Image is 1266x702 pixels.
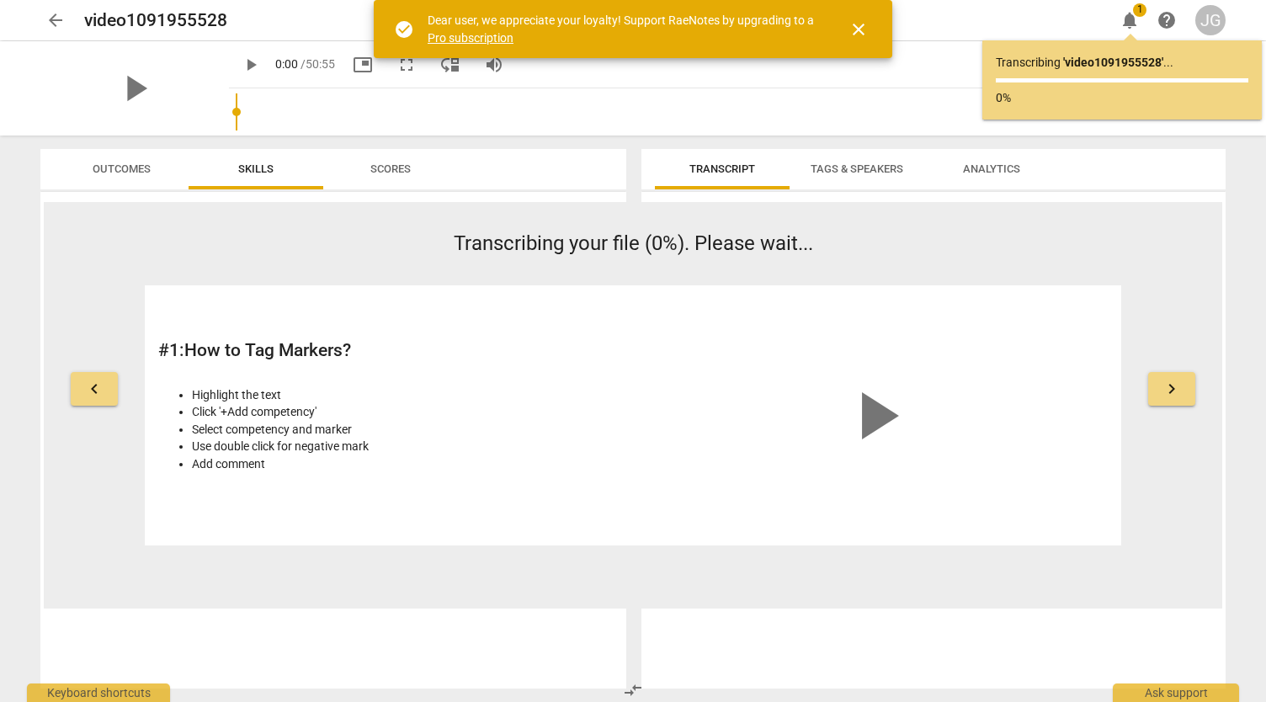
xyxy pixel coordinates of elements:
span: play_arrow [113,66,157,110]
span: Skills [238,162,274,175]
span: close [848,19,869,40]
span: 0:00 [275,57,298,71]
p: 0% [996,89,1248,107]
b: ' video1091955528 ' [1063,56,1163,69]
span: volume_up [484,55,504,75]
button: Fullscreen [391,50,422,80]
span: keyboard_arrow_left [84,379,104,399]
span: notifications [1120,10,1140,30]
li: Use double click for negative mark [192,438,624,455]
li: Highlight the text [192,386,624,404]
p: Transcribing ... [996,54,1248,72]
span: keyboard_arrow_right [1162,379,1182,399]
span: help [1157,10,1177,30]
span: fullscreen [396,55,417,75]
span: Outcomes [93,162,151,175]
span: check_circle [394,19,414,40]
button: Close [838,9,879,50]
span: 1 [1133,3,1146,17]
button: JG [1195,5,1226,35]
li: Select competency and marker [192,421,624,439]
button: View player as separate pane [435,50,465,80]
span: Analytics [963,162,1020,175]
button: Play [236,50,266,80]
a: Help [1152,5,1182,35]
div: Dear user, we appreciate your loyalty! Support RaeNotes by upgrading to a [428,12,818,46]
span: Scores [370,162,411,175]
span: picture_in_picture [353,55,373,75]
span: / 50:55 [301,57,335,71]
button: Picture in picture [348,50,378,80]
span: compare_arrows [623,680,643,700]
span: Tags & Speakers [811,162,903,175]
div: Keyboard shortcuts [27,683,170,702]
button: Notifications [1114,5,1145,35]
button: Volume [479,50,509,80]
span: arrow_back [45,10,66,30]
span: play_arrow [835,375,916,456]
a: Pro subscription [428,31,513,45]
span: Transcribing your file (0%). Please wait... [454,231,813,255]
span: move_down [440,55,460,75]
h2: video1091955528 [84,10,227,31]
h2: # 1 : How to Tag Markers? [158,340,624,361]
li: Click '+Add competency' [192,403,624,421]
li: Add comment [192,455,624,473]
div: Ask support [1113,683,1239,702]
span: Transcript [689,162,755,175]
span: play_arrow [241,55,261,75]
